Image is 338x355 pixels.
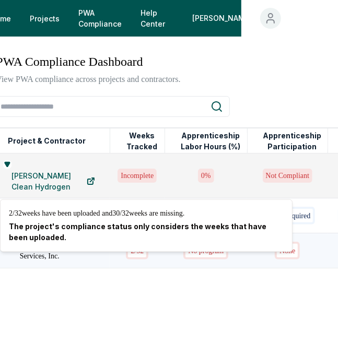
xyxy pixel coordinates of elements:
a: Projects [21,8,68,29]
div: [PERSON_NAME] [192,8,256,29]
p: The project's compliance status only considers the weeks that have been uploaded. [9,221,284,243]
div: 0 % [198,169,214,183]
button: Apprenticeship Labor Hours (%) [174,131,247,151]
div: Not Compliant [263,169,313,182]
button: Project & Contractor [6,131,88,151]
button: Weeks Tracked [119,131,165,151]
button: Apprenticeship Participation [257,131,328,151]
a: Help Center [132,8,173,29]
p: 2 / 32 weeks have been uploaded and 30 / 32 weeks are missing. [9,208,284,219]
a: [PERSON_NAME] Clean Hydrogen [3,171,103,192]
button: [PERSON_NAME] [184,8,289,29]
a: PWA Compliance [70,8,130,29]
div: Incomplete [118,169,157,182]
